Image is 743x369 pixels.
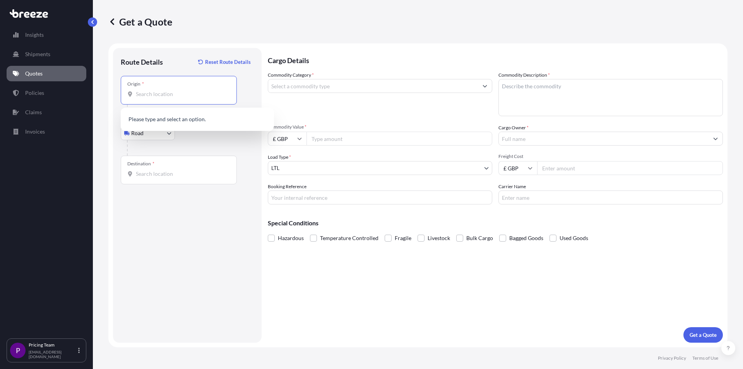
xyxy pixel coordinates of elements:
[16,347,20,354] span: P
[25,108,42,116] p: Claims
[268,191,492,204] input: Your internal reference
[121,108,274,131] div: Show suggestions
[25,89,44,97] p: Policies
[268,220,723,226] p: Special Conditions
[498,183,526,191] label: Carrier Name
[537,161,723,175] input: Enter amount
[268,153,291,161] span: Load Type
[498,124,529,132] label: Cargo Owner
[509,232,543,244] span: Bagged Goods
[268,48,723,71] p: Cargo Details
[395,232,411,244] span: Fragile
[478,79,492,93] button: Show suggestions
[25,50,50,58] p: Shipments
[690,331,717,339] p: Get a Quote
[498,71,550,79] label: Commodity Description
[25,70,43,77] p: Quotes
[268,124,492,130] span: Commodity Value
[306,132,492,146] input: Type amount
[121,126,175,140] button: Select transport
[124,111,271,128] p: Please type and select an option.
[498,191,723,204] input: Enter name
[108,15,172,28] p: Get a Quote
[127,81,144,87] div: Origin
[709,132,722,146] button: Show suggestions
[498,153,723,160] span: Freight Cost
[29,350,77,359] p: [EMAIL_ADDRESS][DOMAIN_NAME]
[428,232,450,244] span: Livestock
[268,71,314,79] label: Commodity Category
[268,79,478,93] input: Select a commodity type
[499,132,709,146] input: Full name
[692,355,718,361] p: Terms of Use
[131,129,144,137] span: Road
[121,57,163,67] p: Route Details
[29,342,77,348] p: Pricing Team
[25,31,44,39] p: Insights
[466,232,493,244] span: Bulk Cargo
[205,58,251,66] p: Reset Route Details
[560,232,588,244] span: Used Goods
[658,355,686,361] p: Privacy Policy
[136,170,227,178] input: Destination
[320,232,378,244] span: Temperature Controlled
[268,183,306,191] label: Booking Reference
[278,232,304,244] span: Hazardous
[271,164,279,172] span: LTL
[127,161,154,167] div: Destination
[136,90,227,98] input: Origin
[25,128,45,136] p: Invoices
